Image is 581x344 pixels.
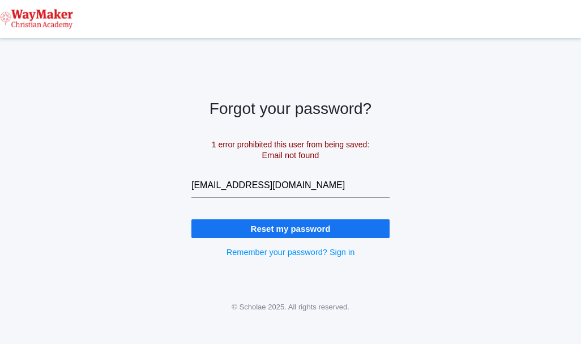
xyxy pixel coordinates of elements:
[191,100,390,118] h2: Forgot your password?
[227,248,354,257] a: Remember your password? Sign in
[191,219,390,238] input: Reset my password
[191,141,390,149] h2: 1 error prohibited this user from being saved:
[191,173,390,198] input: Email address
[191,150,390,162] li: Email not found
